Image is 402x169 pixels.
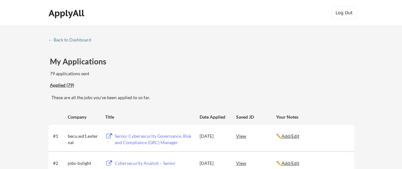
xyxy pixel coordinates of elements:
div: These are all the jobs you've been applied to so far. [50,82,91,89]
div: Saved JD [236,111,276,122]
div: View [236,157,276,169]
div: Applied (79) [50,82,91,88]
div: Company [68,114,99,120]
div: These are job applications we think you'd be a good fit for, but couldn't apply you to automatica... [96,82,143,89]
div: Cybersecurity Analyst – Senior [115,160,194,166]
div: ApplyAll [49,8,86,18]
div: My Applications [50,58,113,65]
button: Log Out [331,6,357,19]
div: 79 applications sent [50,70,173,77]
div: View [236,130,276,142]
div: ← Back to Dashboard [48,38,96,42]
div: [DATE] [200,160,228,166]
div: jobs-bylight [68,160,99,166]
div: Title [105,114,194,120]
u: Add/Edit [282,160,299,166]
div: Date Applied [200,114,228,120]
a: ← Back to Dashboard [48,37,96,44]
div: #2 [53,160,65,166]
div: ✏️ [276,160,349,166]
div: ✏️ [276,133,349,139]
div: becu.wd1.external [68,133,99,145]
div: [DATE] [200,133,228,139]
u: Add/Edit [282,133,299,139]
div: #1 [53,133,65,139]
div: Senior Cybersecurity Governance, Risk and Compliance (GRC) Manager [115,133,194,145]
div: These are all the jobs you've been applied to so far. [51,94,354,101]
div: Your Notes [276,114,349,120]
